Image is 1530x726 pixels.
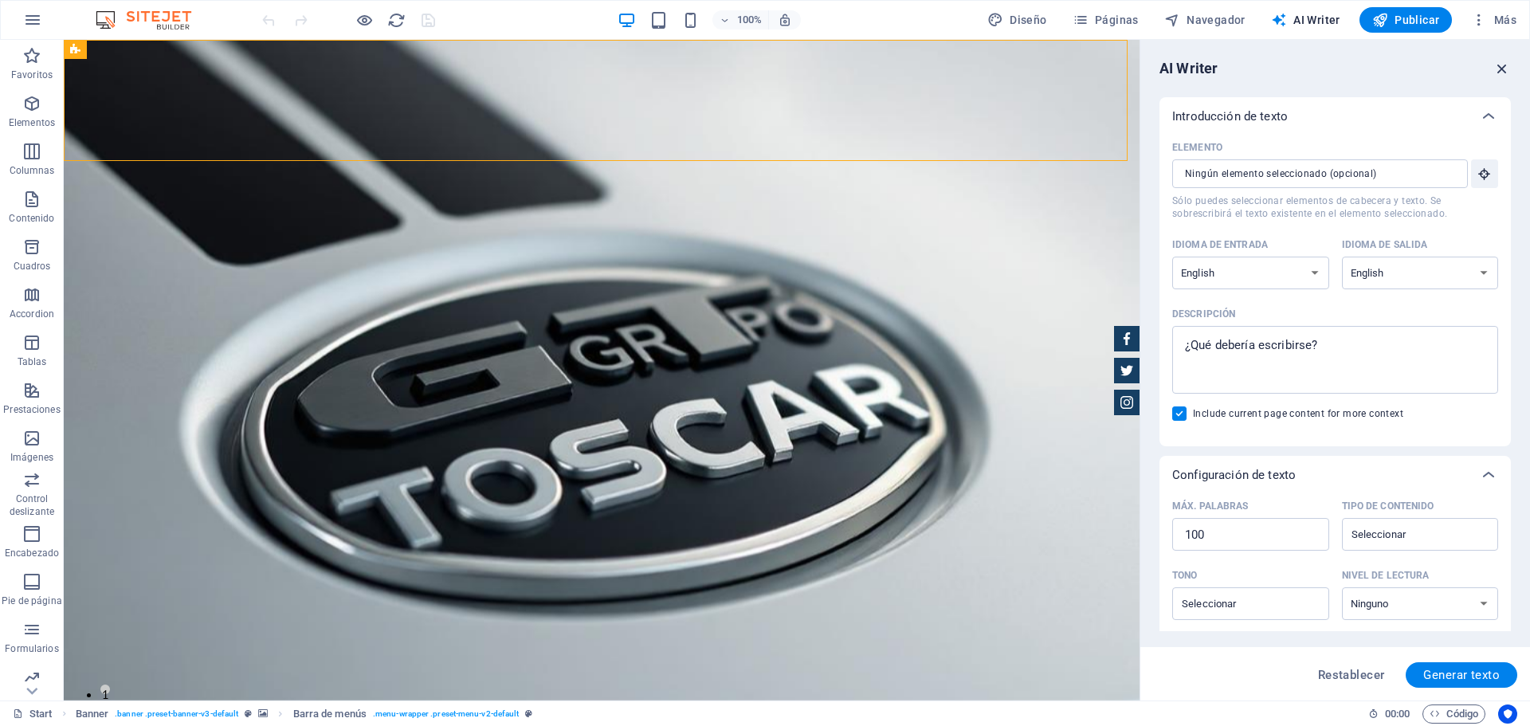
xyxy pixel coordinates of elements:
[778,13,792,27] i: Al redimensionar, ajustar el nivel de zoom automáticamente para ajustarse al dispositivo elegido.
[1372,12,1440,28] span: Publicar
[981,7,1053,33] div: Diseño (Ctrl+Alt+Y)
[1471,12,1516,28] span: Más
[115,704,238,724] span: . banner .preset-banner-v3-default
[76,704,109,724] span: Haz clic para seleccionar y doble clic para editar
[1172,519,1329,551] input: Máx. palabras
[1422,704,1485,724] button: Código
[1172,308,1235,320] p: Descripción
[1164,12,1246,28] span: Navegador
[1271,12,1340,28] span: AI Writer
[1396,708,1399,720] span: :
[1423,669,1500,681] span: Generar texto
[981,7,1053,33] button: Diseño
[1159,494,1511,715] div: Configuración de texto
[9,212,54,225] p: Contenido
[1430,704,1478,724] span: Código
[373,704,519,724] span: . menu-wrapper .preset-menu-v2-default
[1465,7,1523,33] button: Más
[1309,662,1394,688] button: Restablecer
[2,595,61,607] p: Pie de página
[1159,456,1511,494] div: Configuración de texto
[1172,569,1197,582] p: Tono
[1318,669,1385,681] span: Restablecer
[1342,238,1428,251] p: Idioma de salida
[1172,108,1288,124] p: Introducción de texto
[1172,257,1329,289] select: Idioma de entrada
[9,116,55,129] p: Elementos
[1066,7,1145,33] button: Páginas
[1159,135,1511,446] div: Introducción de texto
[1193,407,1403,420] span: Include current page content for more context
[1347,523,1468,546] input: Tipo de contenidoClear
[5,642,58,655] p: Formularios
[1406,662,1517,688] button: Generar texto
[92,10,211,29] img: Editor Logo
[18,355,47,368] p: Tablas
[10,308,54,320] p: Accordion
[1172,238,1268,251] p: Idioma de entrada
[1368,704,1410,724] h6: Tiempo de la sesión
[258,709,268,718] i: Este elemento contiene un fondo
[1385,704,1410,724] span: 00 00
[10,164,55,177] p: Columnas
[293,704,367,724] span: Haz clic para seleccionar y doble clic para editar
[987,12,1047,28] span: Diseño
[245,709,252,718] i: Este elemento es un preajuste personalizable
[11,69,53,81] p: Favoritos
[1471,159,1498,188] button: ElementoSólo puedes seleccionar elementos de cabecera y texto. Se sobrescribirá el texto existent...
[1172,141,1222,154] p: Elemento
[1342,569,1430,582] p: Nivel de lectura
[76,704,533,724] nav: breadcrumb
[525,709,532,718] i: Este elemento es un preajuste personalizable
[1180,334,1490,386] textarea: Descripción
[387,11,406,29] i: Volver a cargar página
[1265,7,1347,33] button: AI Writer
[1159,59,1218,78] h6: AI Writer
[3,403,60,416] p: Prestaciones
[386,10,406,29] button: reload
[712,10,769,29] button: 100%
[13,704,53,724] a: Haz clic para cancelar la selección y doble clic para abrir páginas
[37,645,46,654] button: 1
[1359,7,1453,33] button: Publicar
[1172,159,1457,188] input: ElementoSólo puedes seleccionar elementos de cabecera y texto. Se sobrescribirá el texto existent...
[1342,500,1434,512] p: Tipo de contenido
[1177,592,1298,615] input: TonoClear
[1172,467,1296,483] p: Configuración de texto
[1342,587,1499,620] select: Nivel de lectura
[736,10,762,29] h6: 100%
[1172,500,1248,512] p: Máx. palabras
[1158,7,1252,33] button: Navegador
[10,451,53,464] p: Imágenes
[1073,12,1139,28] span: Páginas
[1498,704,1517,724] button: Usercentrics
[1342,257,1499,289] select: Idioma de salida
[1159,97,1511,135] div: Introducción de texto
[1172,194,1498,220] span: Sólo puedes seleccionar elementos de cabecera y texto. Se sobrescribirá el texto existente en el ...
[14,260,51,273] p: Cuadros
[5,547,59,559] p: Encabezado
